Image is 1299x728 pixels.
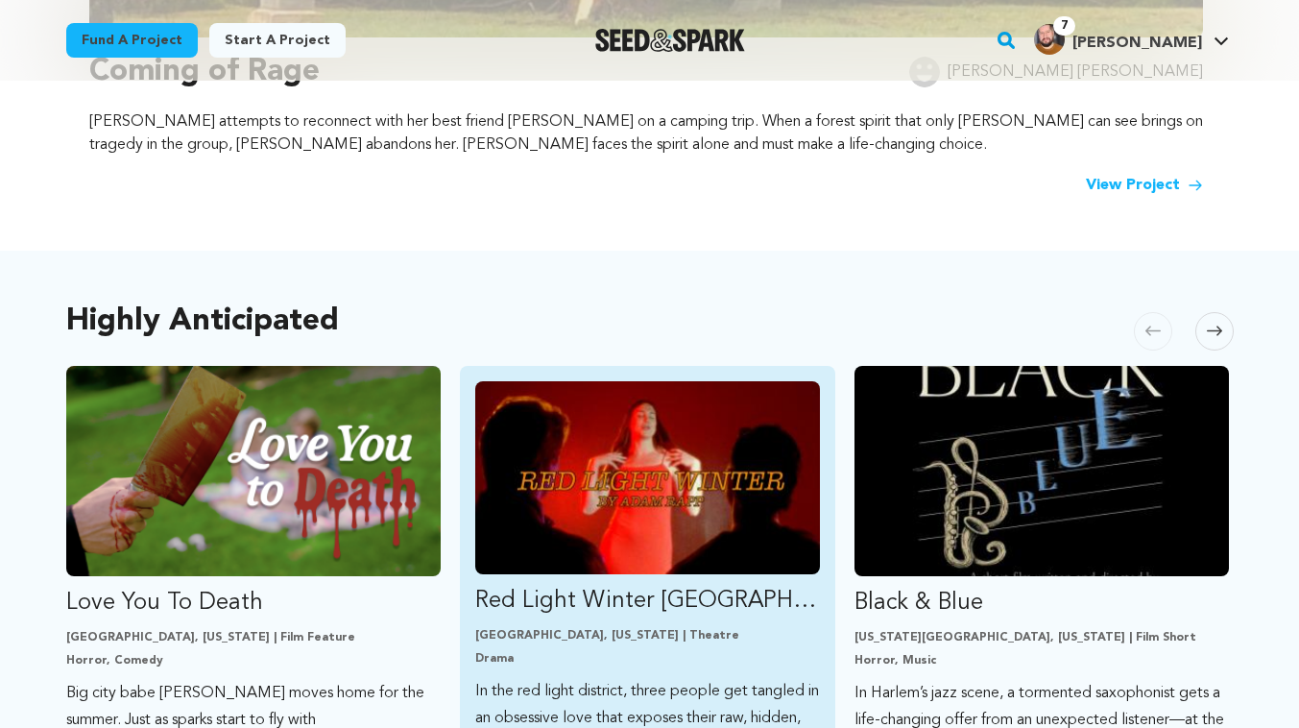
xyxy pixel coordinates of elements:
[475,651,820,667] p: Drama
[1030,20,1233,55] a: Chris R.'s Profile
[475,628,820,643] p: [GEOGRAPHIC_DATA], [US_STATE] | Theatre
[1034,24,1065,55] img: 3853b2337ac1a245.jpg
[209,23,346,58] a: Start a project
[89,110,1203,157] p: [PERSON_NAME] attempts to reconnect with her best friend [PERSON_NAME] on a camping trip. When a ...
[475,586,820,617] p: Red Light Winter [GEOGRAPHIC_DATA]
[854,653,1230,668] p: Horror, Music
[595,29,746,52] a: Seed&Spark Homepage
[854,588,1230,619] p: Black & Blue
[66,630,442,645] p: [GEOGRAPHIC_DATA], [US_STATE] | Film Feature
[66,23,198,58] a: Fund a project
[1030,20,1233,61] span: Chris R.'s Profile
[1086,174,1203,197] a: View Project
[66,588,442,619] p: Love You To Death
[66,653,442,668] p: Horror, Comedy
[66,308,339,335] h2: Highly Anticipated
[595,29,746,52] img: Seed&Spark Logo Dark Mode
[1053,16,1075,36] span: 7
[1034,24,1202,55] div: Chris R.'s Profile
[1072,36,1202,51] span: [PERSON_NAME]
[854,630,1230,645] p: [US_STATE][GEOGRAPHIC_DATA], [US_STATE] | Film Short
